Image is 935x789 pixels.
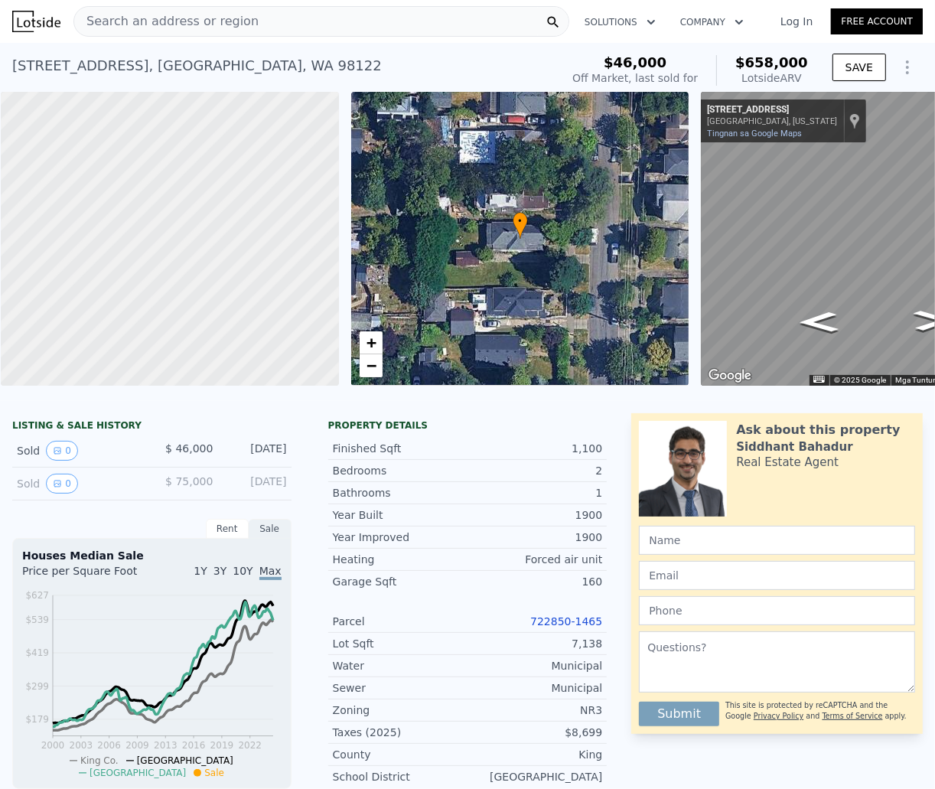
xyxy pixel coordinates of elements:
[333,614,467,629] div: Parcel
[333,507,467,523] div: Year Built
[754,712,803,720] a: Privacy Policy
[831,8,923,34] a: Free Account
[80,755,119,766] span: King Co.
[725,696,915,726] div: This site is protected by reCAPTCHA and the Google and apply.
[259,565,282,580] span: Max
[182,740,206,751] tspan: 2016
[736,421,900,439] div: Ask about this property
[225,441,286,461] div: [DATE]
[467,463,602,478] div: 2
[467,703,602,718] div: NR3
[333,769,467,784] div: School District
[783,307,855,337] path: Magpatimog, 21st Ave
[333,441,467,456] div: Finished Sqft
[366,333,376,352] span: +
[604,54,666,70] span: $46,000
[668,8,756,36] button: Company
[467,680,602,696] div: Municipal
[736,455,839,470] div: Real Estate Agent
[705,366,755,386] img: Google
[165,475,213,487] span: $ 75,000
[74,12,259,31] span: Search an address or region
[210,740,234,751] tspan: 2019
[467,725,602,740] div: $8,699
[467,658,602,673] div: Municipal
[22,548,282,563] div: Houses Median Sale
[467,636,602,651] div: 7,138
[360,331,383,354] a: Zoom in
[530,615,602,628] a: 722850-1465
[41,740,65,751] tspan: 2000
[736,439,852,455] div: Siddhant Bahadur
[705,366,755,386] a: Buksan ang lugar na ito sa Google Maps (magbubukas ng bagong window)
[639,596,915,625] input: Phone
[17,474,139,494] div: Sold
[572,70,698,86] div: Off Market, last sold for
[823,712,883,720] a: Terms of Service
[12,55,382,77] div: [STREET_ADDRESS] , [GEOGRAPHIC_DATA] , WA 98122
[333,680,467,696] div: Sewer
[25,714,49,725] tspan: $179
[513,212,528,239] div: •
[333,574,467,589] div: Garage Sqft
[467,574,602,589] div: 160
[360,354,383,377] a: Zoom out
[333,747,467,762] div: County
[832,54,886,81] button: SAVE
[849,112,860,129] a: Ipakita ang lokasyon sa mapa
[892,52,923,83] button: Show Options
[333,485,467,500] div: Bathrooms
[333,530,467,545] div: Year Improved
[12,11,60,32] img: Lotside
[25,590,49,601] tspan: $627
[572,8,668,36] button: Solutions
[165,442,213,455] span: $ 46,000
[639,702,719,726] button: Submit
[25,615,49,625] tspan: $539
[213,565,226,577] span: 3Y
[333,703,467,718] div: Zoning
[467,769,602,784] div: [GEOGRAPHIC_DATA]
[70,740,93,751] tspan: 2003
[137,755,233,766] span: [GEOGRAPHIC_DATA]
[125,740,149,751] tspan: 2009
[762,14,831,29] a: Log In
[97,740,121,751] tspan: 2006
[12,419,292,435] div: LISTING & SALE HISTORY
[707,129,802,139] a: Tingnan sa Google Maps
[25,647,49,658] tspan: $419
[639,561,915,590] input: Email
[46,441,78,461] button: View historical data
[225,474,286,494] div: [DATE]
[467,441,602,456] div: 1,100
[333,463,467,478] div: Bedrooms
[239,740,262,751] tspan: 2022
[707,104,837,116] div: [STREET_ADDRESS]
[333,725,467,740] div: Taxes (2025)
[206,519,249,539] div: Rent
[333,636,467,651] div: Lot Sqft
[467,507,602,523] div: 1900
[735,54,808,70] span: $658,000
[467,485,602,500] div: 1
[46,474,78,494] button: View historical data
[17,441,139,461] div: Sold
[707,116,837,126] div: [GEOGRAPHIC_DATA], [US_STATE]
[154,740,178,751] tspan: 2013
[204,768,224,778] span: Sale
[735,70,808,86] div: Lotside ARV
[333,552,467,567] div: Heating
[249,519,292,539] div: Sale
[639,526,915,555] input: Name
[813,376,824,383] button: Mga keyboard shortcut
[467,747,602,762] div: King
[22,563,151,588] div: Price per Square Foot
[467,530,602,545] div: 1900
[366,356,376,375] span: −
[25,681,49,692] tspan: $299
[233,565,252,577] span: 10Y
[90,768,186,778] span: [GEOGRAPHIC_DATA]
[467,552,602,567] div: Forced air unit
[194,565,207,577] span: 1Y
[333,658,467,673] div: Water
